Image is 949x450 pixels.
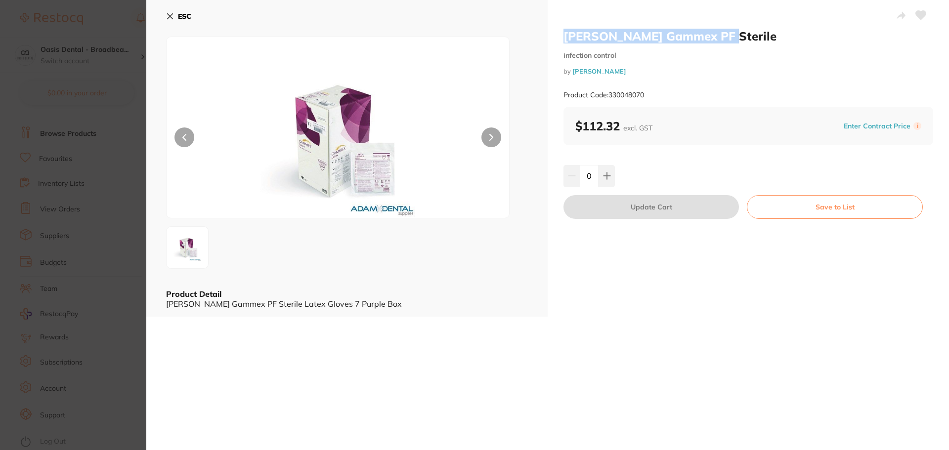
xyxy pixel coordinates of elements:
[747,195,923,219] button: Save to List
[563,91,644,99] small: Product Code: 330048070
[572,67,626,75] a: [PERSON_NAME]
[563,68,933,75] small: by
[841,122,913,131] button: Enter Contract Price
[563,29,933,43] h2: [PERSON_NAME] Gammex PF Sterile
[235,62,441,218] img: ODA3MC5qcGc
[623,123,652,132] span: excl. GST
[166,8,191,25] button: ESC
[575,119,652,133] b: $112.32
[166,289,221,299] b: Product Detail
[170,230,205,265] img: ODA3MC5qcGc
[913,122,921,130] label: i
[563,195,739,219] button: Update Cart
[563,51,933,60] small: infection control
[166,299,528,308] div: [PERSON_NAME] Gammex PF Sterile Latex Gloves 7 Purple Box
[178,12,191,21] b: ESC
